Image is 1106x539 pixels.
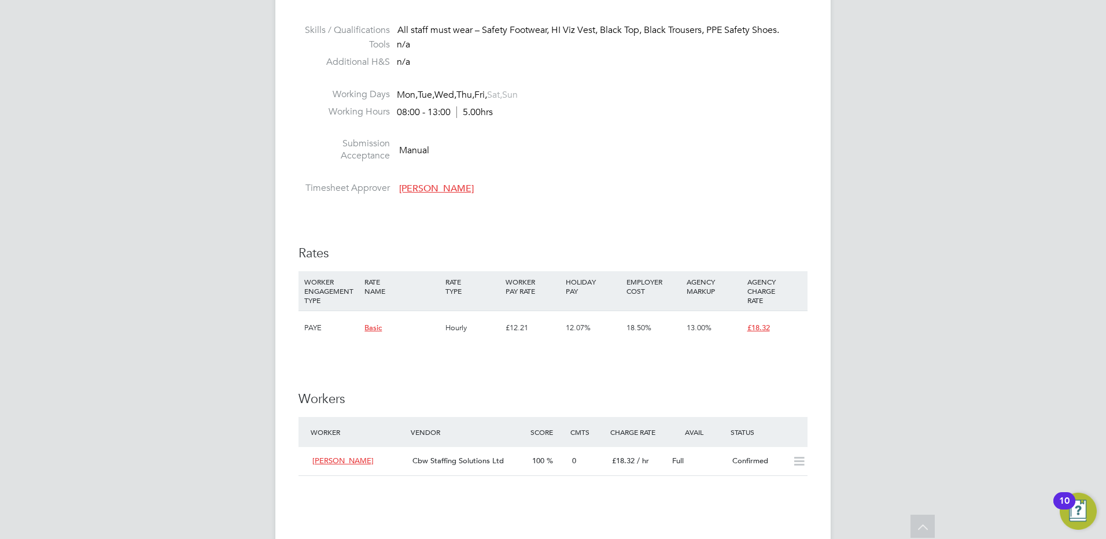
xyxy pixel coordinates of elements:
[503,271,563,301] div: WORKER PAY RATE
[301,311,362,345] div: PAYE
[487,89,502,101] span: Sat,
[298,391,808,408] h3: Workers
[298,138,390,162] label: Submission Acceptance
[298,56,390,68] label: Additional H&S
[624,271,684,301] div: EMPLOYER COST
[637,456,649,466] span: / hr
[567,422,607,442] div: Cmts
[1060,493,1097,530] button: Open Resource Center, 10 new notifications
[728,452,788,471] div: Confirmed
[626,323,651,333] span: 18.50%
[672,456,684,466] span: Full
[412,456,504,466] span: Cbw Staffing Solutions Ltd
[298,182,390,194] label: Timesheet Approver
[364,323,382,333] span: Basic
[434,89,456,101] span: Wed,
[684,271,744,301] div: AGENCY MARKUP
[747,323,770,333] span: £18.32
[443,271,503,301] div: RATE TYPE
[298,24,390,36] label: Skills / Qualifications
[1059,501,1070,516] div: 10
[397,39,410,50] span: n/a
[312,456,374,466] span: [PERSON_NAME]
[298,245,808,262] h3: Rates
[408,422,528,442] div: Vendor
[397,89,418,101] span: Mon,
[528,422,567,442] div: Score
[566,323,591,333] span: 12.07%
[298,39,390,51] label: Tools
[728,422,808,442] div: Status
[399,145,429,156] span: Manual
[744,271,805,311] div: AGENCY CHARGE RATE
[502,89,518,101] span: Sun
[399,183,474,194] span: [PERSON_NAME]
[687,323,711,333] span: 13.00%
[474,89,487,101] span: Fri,
[397,106,493,119] div: 08:00 - 13:00
[418,89,434,101] span: Tue,
[443,311,503,345] div: Hourly
[668,422,728,442] div: Avail
[298,88,390,101] label: Working Days
[456,89,474,101] span: Thu,
[308,422,408,442] div: Worker
[572,456,576,466] span: 0
[301,271,362,311] div: WORKER ENGAGEMENT TYPE
[563,271,623,301] div: HOLIDAY PAY
[397,24,808,36] div: All staff must wear – Safety Footwear, HI Viz Vest, Black Top, Black Trousers, PPE Safety Shoes.
[503,311,563,345] div: £12.21
[612,456,635,466] span: £18.32
[397,56,410,68] span: n/a
[456,106,493,118] span: 5.00hrs
[298,106,390,118] label: Working Hours
[607,422,668,442] div: Charge Rate
[532,456,544,466] span: 100
[362,271,442,301] div: RATE NAME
